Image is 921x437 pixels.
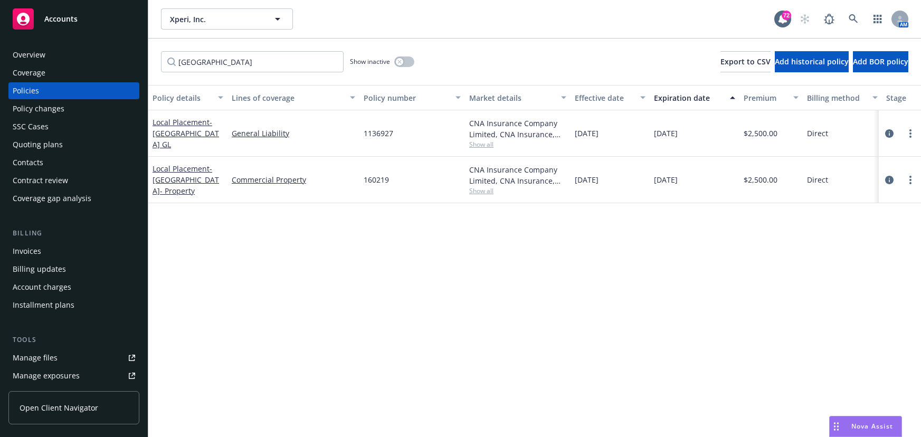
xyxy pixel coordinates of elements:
[867,8,888,30] a: Switch app
[807,128,828,139] span: Direct
[575,92,634,103] div: Effective date
[153,164,219,196] a: Local Placement
[904,127,917,140] a: more
[13,297,74,313] div: Installment plans
[8,335,139,345] div: Tools
[232,128,355,139] a: General Liability
[575,128,599,139] span: [DATE]
[13,172,68,189] div: Contract review
[8,4,139,34] a: Accounts
[883,127,896,140] a: circleInformation
[13,118,49,135] div: SSC Cases
[794,8,815,30] a: Start snowing
[153,92,212,103] div: Policy details
[153,117,219,149] span: - [GEOGRAPHIC_DATA] GL
[13,154,43,171] div: Contacts
[720,51,771,72] button: Export to CSV
[13,279,71,296] div: Account charges
[8,367,139,384] a: Manage exposures
[13,100,64,117] div: Policy changes
[161,51,344,72] input: Filter by keyword...
[8,64,139,81] a: Coverage
[853,56,908,66] span: Add BOR policy
[364,174,389,185] span: 160219
[469,118,566,140] div: CNA Insurance Company Limited, CNA Insurance, CNA Insurance (International)
[153,164,219,196] span: - [GEOGRAPHIC_DATA]- Property
[8,261,139,278] a: Billing updates
[654,174,678,185] span: [DATE]
[851,422,893,431] span: Nova Assist
[161,8,293,30] button: Xperi, Inc.
[469,164,566,186] div: CNA Insurance Company Limited, CNA Insurance, CNA Insurance (International)
[13,261,66,278] div: Billing updates
[364,92,449,103] div: Policy number
[8,297,139,313] a: Installment plans
[886,92,919,103] div: Stage
[830,416,843,436] div: Drag to move
[744,92,787,103] div: Premium
[744,128,777,139] span: $2,500.00
[469,92,555,103] div: Market details
[744,174,777,185] span: $2,500.00
[13,136,63,153] div: Quoting plans
[803,85,882,110] button: Billing method
[775,56,849,66] span: Add historical policy
[364,128,393,139] span: 1136927
[227,85,359,110] button: Lines of coverage
[44,15,78,23] span: Accounts
[8,82,139,99] a: Policies
[807,174,828,185] span: Direct
[20,402,98,413] span: Open Client Navigator
[359,85,465,110] button: Policy number
[843,8,864,30] a: Search
[469,186,566,195] span: Show all
[13,64,45,81] div: Coverage
[8,243,139,260] a: Invoices
[782,11,791,20] div: 72
[469,140,566,149] span: Show all
[8,46,139,63] a: Overview
[465,85,571,110] button: Market details
[13,349,58,366] div: Manage files
[654,92,724,103] div: Expiration date
[8,279,139,296] a: Account charges
[720,56,771,66] span: Export to CSV
[739,85,803,110] button: Premium
[13,190,91,207] div: Coverage gap analysis
[8,190,139,207] a: Coverage gap analysis
[170,14,261,25] span: Xperi, Inc.
[807,92,866,103] div: Billing method
[829,416,902,437] button: Nova Assist
[853,51,908,72] button: Add BOR policy
[148,85,227,110] button: Policy details
[8,228,139,239] div: Billing
[819,8,840,30] a: Report a Bug
[650,85,739,110] button: Expiration date
[232,92,344,103] div: Lines of coverage
[883,174,896,186] a: circleInformation
[350,57,390,66] span: Show inactive
[13,243,41,260] div: Invoices
[654,128,678,139] span: [DATE]
[153,117,219,149] a: Local Placement
[13,46,45,63] div: Overview
[8,100,139,117] a: Policy changes
[8,349,139,366] a: Manage files
[775,51,849,72] button: Add historical policy
[8,172,139,189] a: Contract review
[13,82,39,99] div: Policies
[571,85,650,110] button: Effective date
[575,174,599,185] span: [DATE]
[8,136,139,153] a: Quoting plans
[904,174,917,186] a: more
[8,154,139,171] a: Contacts
[8,118,139,135] a: SSC Cases
[13,367,80,384] div: Manage exposures
[232,174,355,185] a: Commercial Property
